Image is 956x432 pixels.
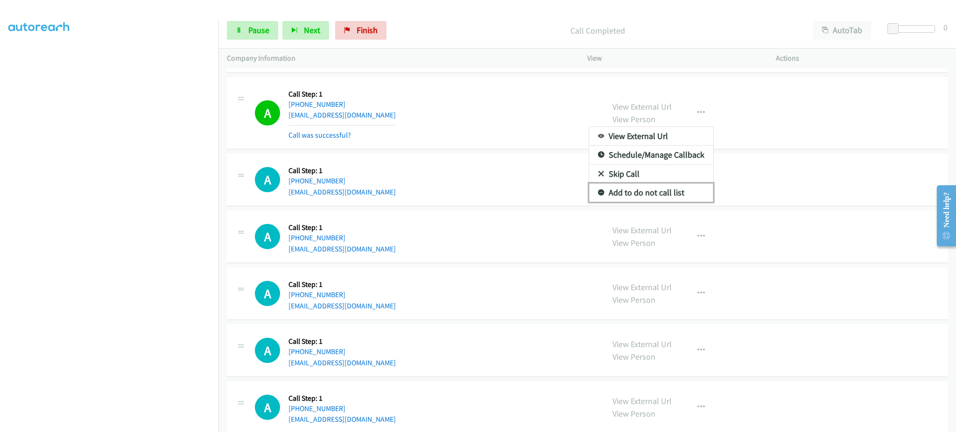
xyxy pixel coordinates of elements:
[589,127,713,146] a: View External Url
[255,395,280,420] h1: A
[255,281,280,306] h1: A
[255,224,280,249] h1: A
[255,338,280,363] div: The call is yet to be attempted
[589,146,713,164] a: Schedule/Manage Callback
[255,167,280,192] div: The call is yet to be attempted
[255,395,280,420] div: The call is yet to be attempted
[589,183,713,202] a: Add to do not call list
[255,281,280,306] div: The call is yet to be attempted
[255,338,280,363] h1: A
[255,167,280,192] h1: A
[589,165,713,183] a: Skip Call
[255,224,280,249] div: The call is yet to be attempted
[929,179,956,253] iframe: Resource Center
